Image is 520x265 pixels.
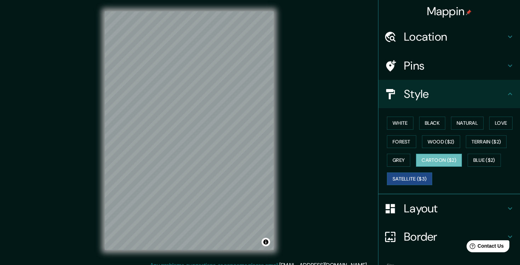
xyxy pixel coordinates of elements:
[378,194,520,223] div: Layout
[404,201,506,216] h4: Layout
[404,59,506,73] h4: Pins
[387,135,416,148] button: Forest
[378,223,520,251] div: Border
[378,52,520,80] div: Pins
[466,135,507,148] button: Terrain ($2)
[378,80,520,108] div: Style
[404,30,506,44] h4: Location
[416,154,462,167] button: Cartoon ($2)
[262,238,270,246] button: Toggle attribution
[387,117,413,130] button: White
[404,87,506,101] h4: Style
[105,11,274,250] canvas: Map
[387,172,432,185] button: Satellite ($3)
[422,135,460,148] button: Wood ($2)
[387,154,410,167] button: Grey
[404,230,506,244] h4: Border
[489,117,513,130] button: Love
[468,154,501,167] button: Blue ($2)
[427,4,472,18] h4: Mappin
[451,117,484,130] button: Natural
[457,237,512,257] iframe: Help widget launcher
[378,23,520,51] div: Location
[419,117,446,130] button: Black
[466,10,472,15] img: pin-icon.png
